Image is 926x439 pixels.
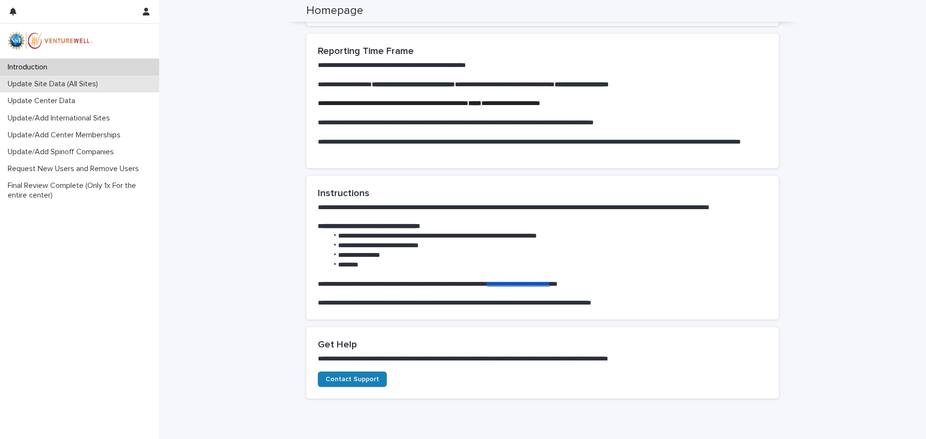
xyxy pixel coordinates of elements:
img: mWhVGmOKROS2pZaMU8FQ [8,31,93,51]
span: Contact Support [326,376,379,383]
a: Contact Support [318,372,387,387]
p: Introduction [4,63,55,72]
p: Update Site Data (All Sites) [4,80,106,89]
h2: Get Help [318,339,767,350]
p: Update/Add Spinoff Companies [4,147,122,157]
h2: Reporting Time Frame [318,45,767,57]
h2: Homepage [306,4,363,18]
p: Final Review Complete (Only 1x For the entire center) [4,181,159,200]
p: Update Center Data [4,96,83,106]
h2: Instructions [318,187,767,199]
p: Update/Add International Sites [4,114,118,123]
p: Update/Add Center Memberships [4,131,128,140]
p: Request New Users and Remove Users [4,164,147,173]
